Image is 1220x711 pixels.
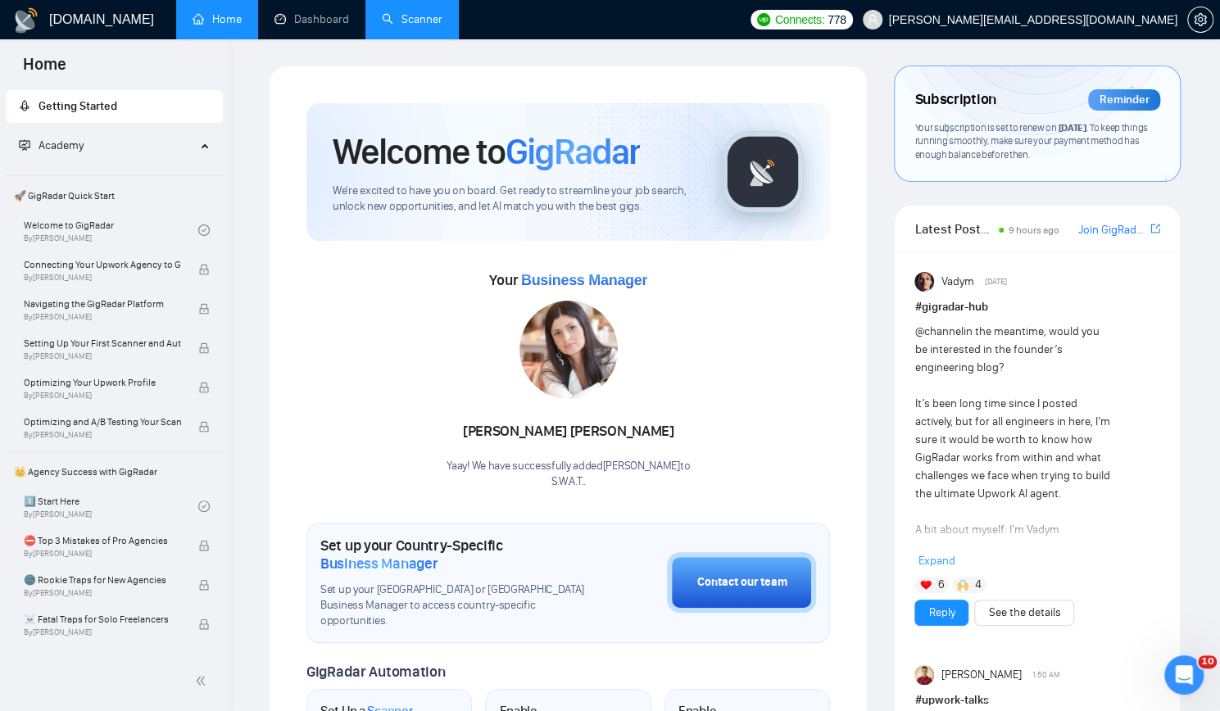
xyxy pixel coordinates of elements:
div: Contact our team [696,573,787,591]
span: Optimizing and A/B Testing Your Scanner for Better Results [24,414,181,430]
img: gigradar-logo.png [722,131,804,213]
span: ⛔ Top 3 Mistakes of Pro Agencies [24,532,181,549]
span: 🚀 GigRadar Quick Start [7,179,221,212]
h1: Welcome to [333,129,640,174]
img: 🙌 [957,579,968,591]
a: homeHome [193,12,242,26]
a: dashboardDashboard [274,12,349,26]
span: Business Manager [521,272,647,288]
span: 👑 Agency Success with GigRadar [7,455,221,488]
span: Navigating the GigRadar Platform [24,296,181,312]
img: Umar Manzar [914,665,934,685]
span: Expand [918,554,955,568]
span: [DATE] [1058,121,1086,134]
span: 🌚 Rookie Traps for New Agencies [24,572,181,588]
span: Your [489,271,647,289]
span: lock [198,421,210,432]
span: lock [198,540,210,551]
span: check-circle [198,224,210,236]
span: ☠️ Fatal Traps for Solo Freelancers [24,611,181,627]
span: By [PERSON_NAME] [24,351,181,361]
span: Business Manager [320,555,438,573]
span: By [PERSON_NAME] [24,627,181,637]
img: logo [13,7,39,34]
a: Reply [928,604,955,622]
span: 1:50 AM [1032,668,1060,682]
span: [PERSON_NAME] [941,666,1022,684]
span: @channel [914,324,963,338]
span: Latest Posts from the GigRadar Community [914,219,994,239]
span: ❌ How to get banned on Upwork [24,650,181,667]
span: Vadym [941,273,974,291]
iframe: Intercom live chat [1164,655,1204,695]
span: Setting Up Your First Scanner and Auto-Bidder [24,335,181,351]
span: GigRadar Automation [306,663,445,681]
span: Subscription [914,86,996,114]
span: lock [198,618,210,630]
span: GigRadar [506,129,640,174]
span: setting [1188,13,1213,26]
span: check-circle [198,500,210,512]
span: fund-projection-screen [19,139,30,151]
span: 778 [828,11,846,29]
span: 6 [938,577,945,593]
span: 10 [1198,655,1217,668]
span: By [PERSON_NAME] [24,430,181,440]
span: lock [198,342,210,354]
a: Welcome to GigRadarBy[PERSON_NAME] [24,212,198,248]
span: Academy [19,138,84,152]
p: S.W.A.T. . [447,474,690,490]
img: upwork-logo.png [757,13,770,26]
span: 4 [975,577,982,593]
a: Join GigRadar Slack Community [1078,221,1147,239]
li: Getting Started [6,90,223,123]
img: ❤️ [920,579,932,591]
span: Connects: [775,11,824,29]
span: Optimizing Your Upwork Profile [24,374,181,391]
div: Reminder [1088,89,1160,111]
span: Connecting Your Upwork Agency to GigRadar [24,256,181,273]
button: setting [1187,7,1213,33]
button: Reply [914,600,968,626]
a: export [1150,221,1160,237]
span: By [PERSON_NAME] [24,312,181,322]
span: Set up your [GEOGRAPHIC_DATA] or [GEOGRAPHIC_DATA] Business Manager to access country-specific op... [320,582,585,629]
img: 1706119779818-multi-117.jpg [519,301,618,399]
button: See the details [974,600,1074,626]
span: export [1150,222,1160,235]
span: lock [198,264,210,275]
a: searchScanner [382,12,442,26]
span: lock [198,303,210,315]
span: Your subscription is set to renew on . To keep things running smoothly, make sure your payment me... [914,121,1147,161]
h1: # upwork-talks [914,691,1160,709]
span: rocket [19,100,30,111]
span: By [PERSON_NAME] [24,391,181,401]
span: lock [198,382,210,393]
span: 9 hours ago [1009,224,1059,236]
span: By [PERSON_NAME] [24,273,181,283]
a: setting [1187,13,1213,26]
h1: Set up your Country-Specific [320,537,585,573]
span: lock [198,579,210,591]
span: Academy [39,138,84,152]
div: [PERSON_NAME] [PERSON_NAME] [447,418,690,446]
img: Vadym [914,272,934,292]
span: We're excited to have you on board. Get ready to streamline your job search, unlock new opportuni... [333,183,696,215]
span: By [PERSON_NAME] [24,549,181,559]
h1: # gigradar-hub [914,298,1160,316]
span: user [867,14,878,25]
span: Home [10,52,79,87]
span: [DATE] [985,274,1007,289]
span: By [PERSON_NAME] [24,588,181,598]
button: Contact our team [667,552,816,613]
div: Yaay! We have successfully added [PERSON_NAME] to [447,459,690,490]
span: double-left [195,673,211,689]
a: 1️⃣ Start HereBy[PERSON_NAME] [24,488,198,524]
a: See the details [988,604,1060,622]
span: Getting Started [39,99,117,113]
